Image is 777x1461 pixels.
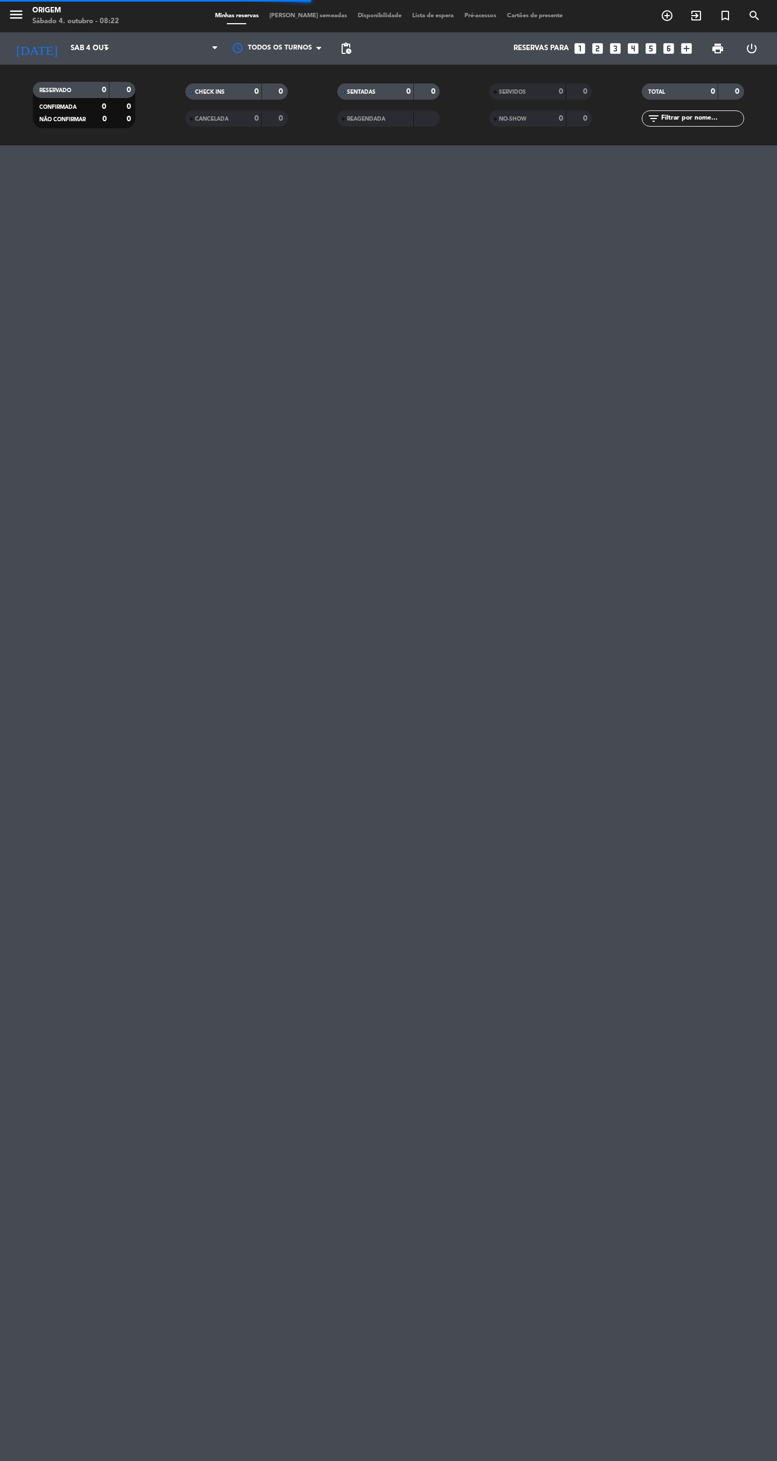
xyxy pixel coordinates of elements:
span: CONFIRMADA [39,105,77,110]
i: menu [8,6,24,23]
input: Filtrar por nome... [660,113,744,124]
span: CHECK INS [195,89,225,95]
span: NO-SHOW [499,116,526,122]
i: add_circle_outline [661,9,674,22]
span: pending_actions [339,42,352,55]
i: search [748,9,761,22]
span: [PERSON_NAME] semeadas [264,13,352,19]
span: Disponibilidade [352,13,407,19]
div: LOG OUT [735,32,769,65]
strong: 0 [127,115,133,123]
strong: 0 [127,103,133,110]
strong: 0 [583,115,589,122]
i: looks_3 [608,41,622,55]
div: Sábado 4. outubro - 08:22 [32,16,119,27]
strong: 0 [279,88,285,95]
span: CANCELADA [195,116,228,122]
strong: 0 [279,115,285,122]
button: menu [8,6,24,26]
span: NÃO CONFIRMAR [39,117,86,122]
strong: 0 [127,86,133,94]
span: REAGENDADA [347,116,385,122]
strong: 0 [735,88,741,95]
div: Origem [32,5,119,16]
span: SENTADAS [347,89,376,95]
i: looks_6 [662,41,676,55]
i: arrow_drop_down [100,42,113,55]
span: Minhas reservas [210,13,264,19]
strong: 0 [559,88,563,95]
i: filter_list [647,112,660,125]
strong: 0 [254,88,259,95]
span: Pré-acessos [459,13,502,19]
i: add_box [679,41,693,55]
strong: 0 [406,88,411,95]
span: Lista de espera [407,13,459,19]
strong: 0 [559,115,563,122]
span: SERVIDOS [499,89,526,95]
i: looks_two [591,41,605,55]
strong: 0 [254,115,259,122]
i: exit_to_app [690,9,703,22]
strong: 0 [102,86,106,94]
span: Cartões de presente [502,13,568,19]
i: turned_in_not [719,9,732,22]
i: looks_4 [626,41,640,55]
i: [DATE] [8,37,65,60]
i: looks_5 [644,41,658,55]
strong: 0 [583,88,589,95]
span: print [711,42,724,55]
strong: 0 [711,88,715,95]
strong: 0 [102,103,106,110]
strong: 0 [431,88,438,95]
span: TOTAL [648,89,665,95]
strong: 0 [102,115,107,123]
span: RESERVADO [39,88,71,93]
i: looks_one [573,41,587,55]
i: power_settings_new [745,42,758,55]
span: Reservas para [514,44,569,53]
